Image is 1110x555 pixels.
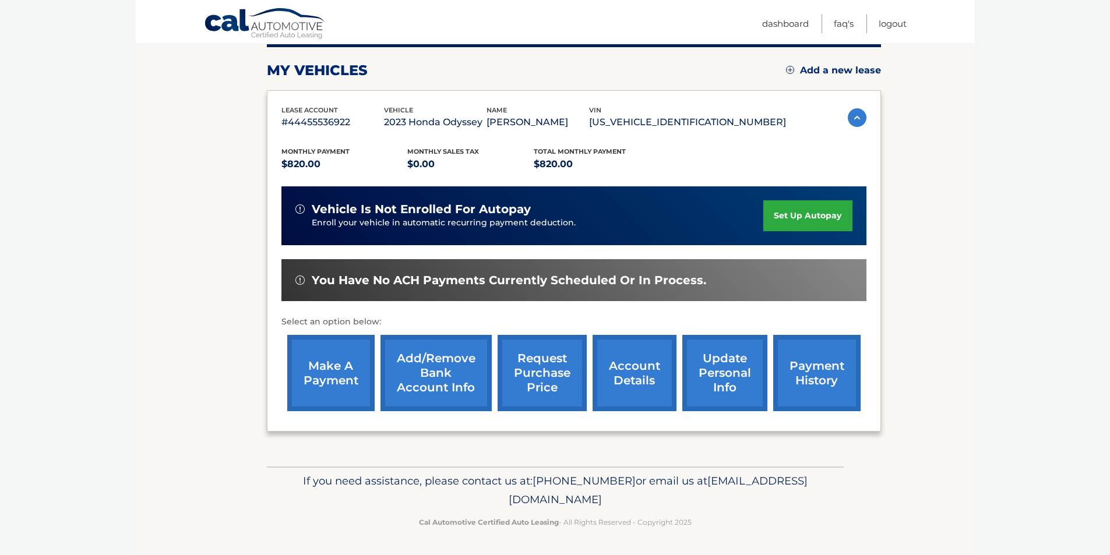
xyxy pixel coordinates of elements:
p: #44455536922 [281,114,384,130]
strong: Cal Automotive Certified Auto Leasing [419,518,559,526]
a: update personal info [682,335,767,411]
p: $820.00 [281,156,408,172]
a: Add a new lease [786,65,881,76]
span: vehicle is not enrolled for autopay [312,202,531,217]
span: vin [589,106,601,114]
p: Select an option below: [281,315,866,329]
img: alert-white.svg [295,275,305,285]
span: You have no ACH payments currently scheduled or in process. [312,273,706,288]
h2: my vehicles [267,62,368,79]
p: [US_VEHICLE_IDENTIFICATION_NUMBER] [589,114,786,130]
a: account details [593,335,676,411]
p: 2023 Honda Odyssey [384,114,487,130]
span: vehicle [384,106,413,114]
a: Logout [879,14,907,33]
span: name [487,106,507,114]
p: [PERSON_NAME] [487,114,589,130]
a: Dashboard [762,14,809,33]
a: Cal Automotive [204,8,326,41]
span: [PHONE_NUMBER] [533,474,636,487]
a: payment history [773,335,861,411]
p: - All Rights Reserved - Copyright 2025 [274,516,836,528]
p: $820.00 [534,156,660,172]
a: Add/Remove bank account info [380,335,492,411]
a: make a payment [287,335,375,411]
span: lease account [281,106,338,114]
img: accordion-active.svg [848,108,866,127]
span: Monthly Payment [281,147,350,155]
a: set up autopay [763,200,852,231]
span: [EMAIL_ADDRESS][DOMAIN_NAME] [509,474,808,506]
p: Enroll your vehicle in automatic recurring payment deduction. [312,217,764,229]
a: request purchase price [498,335,587,411]
img: alert-white.svg [295,204,305,214]
span: Total Monthly Payment [534,147,626,155]
a: FAQ's [834,14,854,33]
p: $0.00 [407,156,534,172]
p: If you need assistance, please contact us at: or email us at [274,472,836,509]
span: Monthly sales Tax [407,147,479,155]
img: add.svg [786,66,794,74]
